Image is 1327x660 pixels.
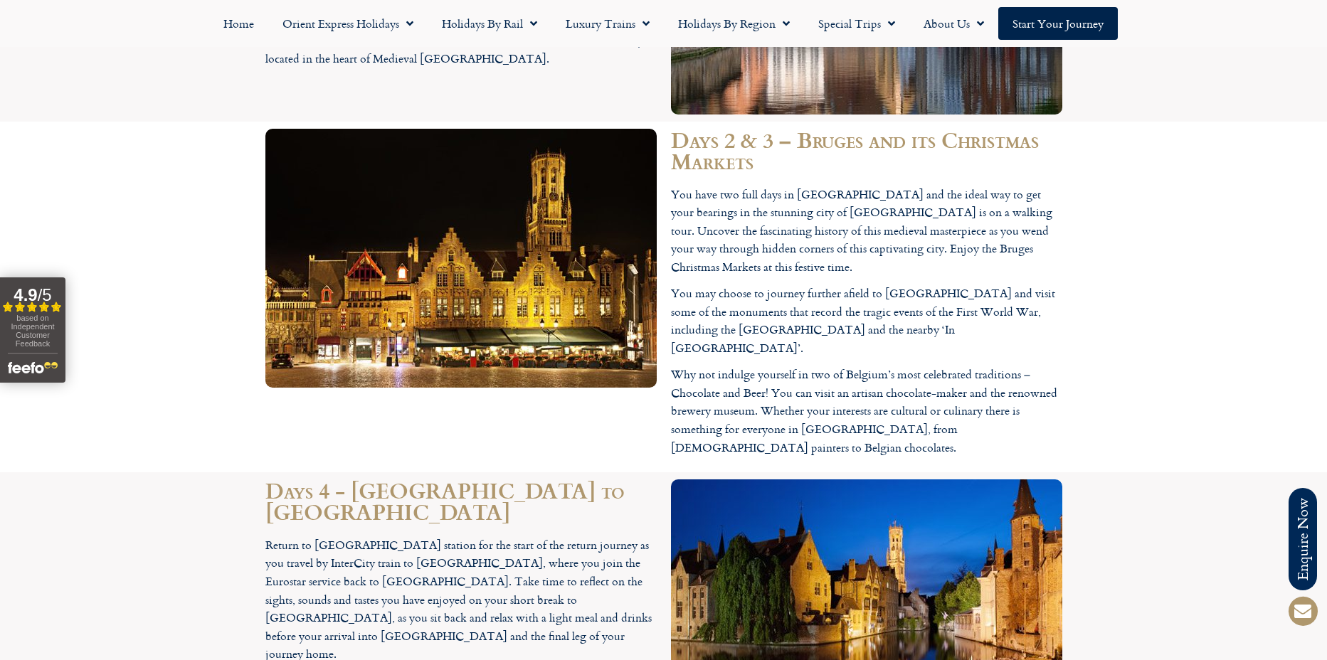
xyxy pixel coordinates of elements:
[909,7,998,40] a: About Us
[265,479,657,522] h2: Days 4 - [GEOGRAPHIC_DATA] to [GEOGRAPHIC_DATA]
[998,7,1118,40] a: Start your Journey
[268,7,428,40] a: Orient Express Holidays
[671,129,1062,171] h2: Days 2 & 3 – Bruges and its Christmas Markets
[664,7,804,40] a: Holidays by Region
[671,284,1062,357] p: You may choose to journey further afield to [GEOGRAPHIC_DATA] and visit some of the monuments tha...
[428,7,551,40] a: Holidays by Rail
[804,7,909,40] a: Special Trips
[671,186,1062,277] p: You have two full days in [GEOGRAPHIC_DATA] and the ideal way to get your bearings in the stunnin...
[209,7,268,40] a: Home
[7,7,1320,40] nav: Menu
[671,366,1062,457] p: Why not indulge yourself in two of Belgium’s most celebrated traditions – Chocolate and Beer! You...
[551,7,664,40] a: Luxury Trains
